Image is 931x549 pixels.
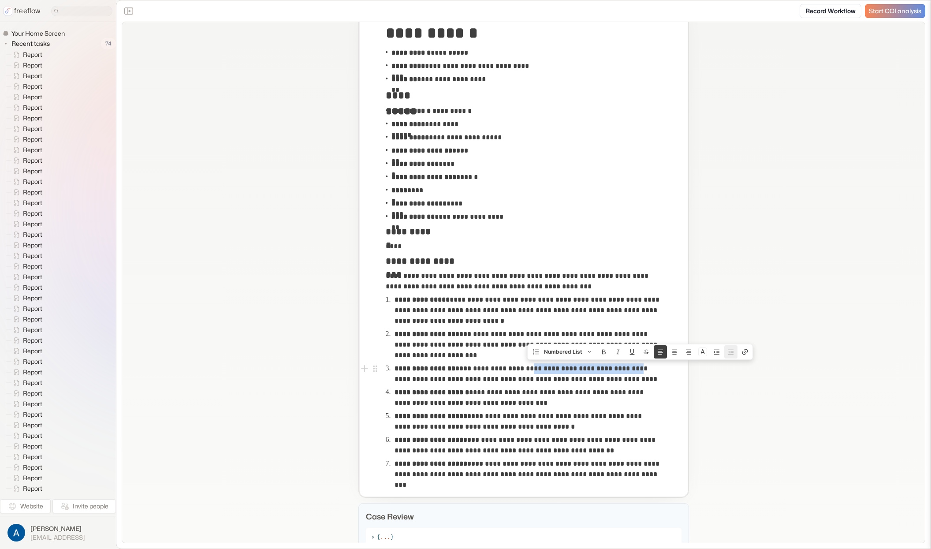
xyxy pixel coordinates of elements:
button: [PERSON_NAME][EMAIL_ADDRESS] [5,522,111,544]
span: Report [21,347,45,355]
button: Invite people [52,499,116,513]
span: Report [21,273,45,281]
button: Close the sidebar [122,4,136,18]
span: Report [21,325,45,334]
a: Report [6,377,46,388]
a: Report [6,399,46,409]
img: profile [7,524,25,542]
span: Report [21,71,45,80]
span: [PERSON_NAME] [30,524,85,533]
span: Report [21,484,45,493]
p: Case Review [366,511,681,523]
button: Underline [626,345,639,359]
a: Report [6,102,46,113]
span: Report [21,442,45,451]
a: Report [6,430,46,441]
a: Report [6,325,46,335]
span: ... [380,533,390,541]
span: Report [21,378,45,387]
a: Report [6,335,46,346]
a: Report [6,452,46,462]
span: { [377,533,380,541]
span: Report [21,294,45,303]
button: Colors [696,345,709,359]
button: Strike [640,345,653,359]
a: Report [6,145,46,155]
span: Report [21,452,45,461]
a: Report [6,113,46,123]
span: Report [21,368,45,377]
p: freeflow [14,6,41,16]
a: Report [6,81,46,92]
a: Report [6,282,46,293]
span: Report [21,315,45,324]
span: Report [21,220,45,228]
span: Recent tasks [10,39,52,48]
button: Bold [597,345,611,359]
span: Report [21,177,45,186]
span: Report [21,474,45,482]
a: Report [6,187,46,198]
a: Report [6,293,46,303]
span: Report [21,241,45,250]
a: Start COI analysis [865,4,925,18]
span: Report [21,389,45,398]
button: Add block [359,363,370,374]
span: Report [21,188,45,197]
a: Report [6,155,46,166]
a: Report [6,314,46,325]
a: Report [6,208,46,219]
a: Report [6,176,46,187]
a: freeflow [4,6,41,16]
span: Report [21,336,45,345]
a: Report [6,250,46,261]
span: [EMAIL_ADDRESS] [30,534,85,542]
button: Open block menu [370,363,380,374]
span: Report [21,93,45,101]
span: Report [21,357,45,366]
button: Align text center [668,345,681,359]
a: Report [6,409,46,420]
span: Report [21,124,45,133]
a: Report [6,367,46,377]
a: Report [6,346,46,356]
span: Report [21,103,45,112]
span: Report [21,198,45,207]
a: Report [6,229,46,240]
span: Report [21,146,45,154]
a: Report [6,356,46,367]
span: Report [21,463,45,472]
a: Report [6,473,46,483]
a: Report [6,134,46,145]
a: Report [6,272,46,282]
button: Recent tasks [3,38,53,49]
button: Unnest block [724,345,737,359]
a: Report [6,166,46,176]
span: Report [21,262,45,271]
button: Italic [611,345,625,359]
a: Report [6,92,46,102]
a: Report [6,441,46,452]
span: Report [21,167,45,176]
span: Report [21,431,45,440]
a: Report [6,123,46,134]
span: Report [21,209,45,218]
a: Report [6,261,46,272]
a: Report [6,219,46,229]
span: Report [21,156,45,165]
a: Your Home Screen [3,29,68,38]
span: Start COI analysis [869,7,921,15]
span: Your Home Screen [10,29,67,38]
span: Numbered List [544,345,582,359]
a: Report [6,462,46,473]
span: Report [21,230,45,239]
span: Report [21,114,45,123]
a: Record Workflow [800,4,861,18]
span: Report [21,50,45,59]
a: Report [6,60,46,71]
span: Report [21,400,45,408]
a: Report [6,240,46,250]
a: Report [6,388,46,399]
span: Report [21,61,45,70]
span: Report [21,304,45,313]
